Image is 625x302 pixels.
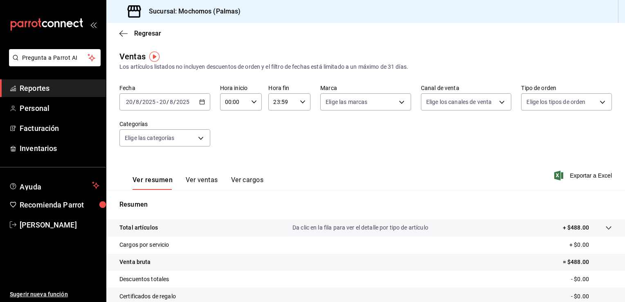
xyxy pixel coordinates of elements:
[20,83,99,94] span: Reportes
[133,99,135,105] span: /
[176,99,190,105] input: ----
[20,103,99,114] span: Personal
[90,21,97,28] button: open_drawer_menu
[20,123,99,134] span: Facturación
[571,275,612,284] p: - $0.00
[133,176,173,190] button: Ver resumen
[159,99,166,105] input: --
[125,134,175,142] span: Elige las categorías
[135,99,139,105] input: --
[119,200,612,210] p: Resumen
[119,29,161,37] button: Regresar
[569,241,612,249] p: + $0.00
[186,176,218,190] button: Ver ventas
[133,176,263,190] div: navigation tabs
[119,121,210,127] label: Categorías
[563,258,612,266] p: = $488.00
[10,290,99,299] span: Sugerir nueva función
[22,54,88,62] span: Pregunta a Parrot AI
[326,98,367,106] span: Elige las marcas
[571,292,612,301] p: - $0.00
[119,258,151,266] p: Venta bruta
[119,63,612,71] div: Los artículos listados no incluyen descuentos de orden y el filtro de fechas está limitado a un m...
[119,223,158,232] p: Total artículos
[231,176,264,190] button: Ver cargos
[119,275,169,284] p: Descuentos totales
[20,199,99,210] span: Recomienda Parrot
[134,29,161,37] span: Regresar
[320,85,411,91] label: Marca
[20,180,89,190] span: Ayuda
[126,99,133,105] input: --
[563,223,589,232] p: + $488.00
[220,85,262,91] label: Hora inicio
[521,85,612,91] label: Tipo de orden
[149,52,160,62] img: Tooltip marker
[526,98,585,106] span: Elige los tipos de orden
[142,99,156,105] input: ----
[268,85,310,91] label: Hora fin
[119,50,146,63] div: Ventas
[119,241,169,249] p: Cargos por servicio
[421,85,512,91] label: Canal de venta
[9,49,101,66] button: Pregunta a Parrot AI
[426,98,492,106] span: Elige los canales de venta
[119,292,176,301] p: Certificados de regalo
[20,219,99,230] span: [PERSON_NAME]
[292,223,428,232] p: Da clic en la fila para ver el detalle por tipo de artículo
[556,171,612,180] button: Exportar a Excel
[169,99,173,105] input: --
[6,59,101,68] a: Pregunta a Parrot AI
[119,85,210,91] label: Fecha
[157,99,158,105] span: -
[139,99,142,105] span: /
[20,143,99,154] span: Inventarios
[142,7,241,16] h3: Sucursal: Mochomos (Palmas)
[166,99,169,105] span: /
[173,99,176,105] span: /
